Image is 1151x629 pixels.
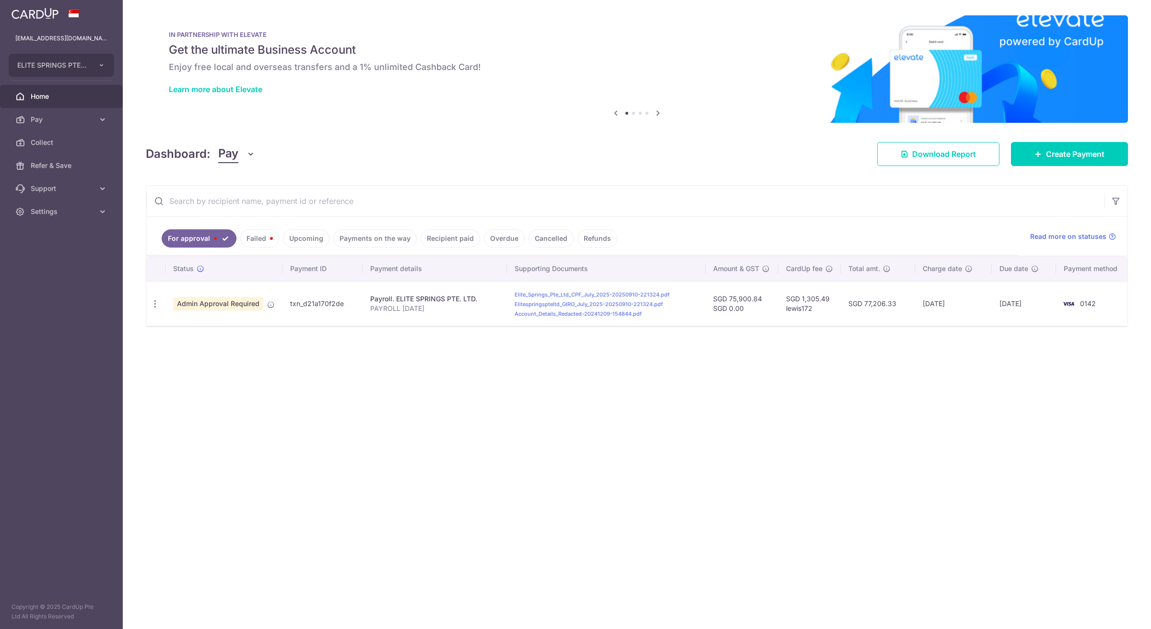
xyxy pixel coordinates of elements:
div: Payroll. ELITE SPRINGS PTE. LTD. [370,294,499,304]
span: 0142 [1080,299,1096,308]
span: Total amt. [848,264,880,273]
a: Payments on the way [333,229,417,248]
a: Cancelled [529,229,574,248]
p: PAYROLL [DATE] [370,304,499,313]
h4: Dashboard: [146,145,211,163]
p: IN PARTNERSHIP WITH ELEVATE [169,31,1105,38]
span: Amount & GST [713,264,759,273]
span: Due date [999,264,1028,273]
a: Failed [240,229,279,248]
span: ELITE SPRINGS PTE. LTD. [17,60,88,70]
span: Admin Approval Required [173,297,263,310]
span: Settings [31,207,94,216]
img: Renovation banner [146,15,1128,123]
td: SGD 75,900.84 SGD 0.00 [705,281,778,326]
span: Status [173,264,194,273]
td: [DATE] [992,281,1056,326]
span: Collect [31,138,94,147]
a: Elitespringspteltd_GIRO_July_2025-20250910-221324.pdf [515,301,663,308]
a: Upcoming [283,229,329,248]
th: Payment method [1056,256,1130,281]
span: Read more on statuses [1030,232,1106,241]
a: Overdue [484,229,525,248]
span: Home [31,92,94,101]
span: Create Payment [1046,148,1104,160]
td: SGD 77,206.33 [841,281,915,326]
a: Refunds [577,229,617,248]
th: Payment details [363,256,507,281]
input: Search by recipient name, payment id or reference [146,186,1104,216]
img: Bank Card [1059,298,1078,309]
a: Learn more about Elevate [169,84,262,94]
span: CardUp fee [786,264,822,273]
span: Support [31,184,94,193]
button: Pay [218,145,255,163]
td: SGD 1,305.49 lewis172 [778,281,841,326]
td: txn_d21a170f2de [282,281,363,326]
a: Elite_Springs_Pte_Ltd_CPF_July_2025-20250910-221324.pdf [515,291,669,298]
span: Pay [31,115,94,124]
span: Download Report [912,148,976,160]
th: Payment ID [282,256,363,281]
a: Download Report [877,142,999,166]
h6: Enjoy free local and overseas transfers and a 1% unlimited Cashback Card! [169,61,1105,73]
a: For approval [162,229,236,248]
th: Supporting Documents [507,256,705,281]
span: Refer & Save [31,161,94,170]
a: Read more on statuses [1030,232,1116,241]
span: Pay [218,145,238,163]
img: CardUp [12,8,59,19]
a: Recipient paid [421,229,480,248]
a: Create Payment [1011,142,1128,166]
a: Account_Details_Redacted-20241209-154844.pdf [515,310,642,317]
p: [EMAIL_ADDRESS][DOMAIN_NAME] [15,34,107,43]
td: [DATE] [915,281,992,326]
span: Charge date [923,264,962,273]
h5: Get the ultimate Business Account [169,42,1105,58]
button: ELITE SPRINGS PTE. LTD. [9,54,114,77]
